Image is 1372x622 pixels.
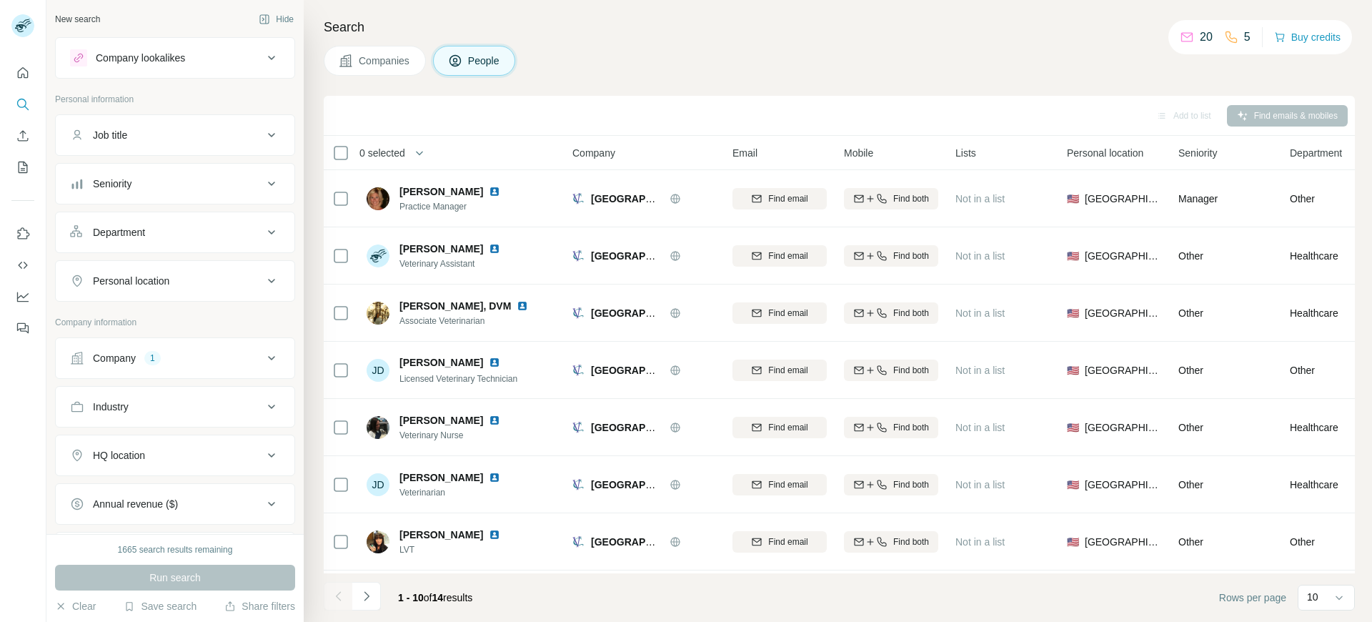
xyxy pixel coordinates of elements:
button: Find email [732,531,827,553]
span: Practice Manager [399,200,517,213]
button: Dashboard [11,284,34,310]
button: Industry [56,390,294,424]
button: Find both [844,302,938,324]
img: Logo of Valley Cottage Animal Hospital [572,193,584,204]
button: Company1 [56,341,294,375]
span: Mobile [844,146,873,160]
span: 🇺🇸 [1067,535,1079,549]
button: Annual revenue ($) [56,487,294,521]
img: Logo of Valley Cottage Animal Hospital [572,422,584,433]
span: [GEOGRAPHIC_DATA] [1085,420,1161,435]
button: Job title [56,118,294,152]
span: 🇺🇸 [1067,420,1079,435]
span: Department [1290,146,1342,160]
img: Logo of Valley Cottage Animal Hospital [572,307,584,319]
span: [GEOGRAPHIC_DATA] [1085,535,1161,549]
button: Save search [124,599,197,613]
span: Find both [893,364,929,377]
span: [GEOGRAPHIC_DATA] [591,307,698,319]
div: Company lookalikes [96,51,185,65]
button: Seniority [56,167,294,201]
button: Search [11,92,34,117]
span: Licensed Veterinary Technician [399,374,517,384]
img: Avatar [367,187,389,210]
span: Other [1290,535,1315,549]
span: Find both [893,421,929,434]
button: Find email [732,360,827,381]
button: Personal location [56,264,294,298]
p: Company information [55,316,295,329]
span: 14 [432,592,444,603]
span: [GEOGRAPHIC_DATA] [591,365,698,376]
span: [PERSON_NAME] [399,470,483,485]
span: Companies [359,54,411,68]
button: Company lookalikes [56,41,294,75]
button: HQ location [56,438,294,473]
span: [PERSON_NAME] [399,242,483,256]
span: Find both [893,307,929,320]
span: Personal location [1067,146,1143,160]
div: Department [93,225,145,240]
img: Avatar [367,245,389,267]
img: LinkedIn logo [489,357,500,368]
img: LinkedIn logo [489,186,500,197]
div: Annual revenue ($) [93,497,178,511]
span: [GEOGRAPHIC_DATA] [1085,306,1161,320]
button: Department [56,215,294,250]
button: Find both [844,245,938,267]
img: Avatar [367,416,389,439]
button: Find both [844,360,938,381]
img: LinkedIn logo [489,415,500,426]
span: [PERSON_NAME], DVM [399,300,511,312]
span: Not in a list [955,193,1005,204]
img: LinkedIn logo [489,472,500,483]
div: Personal location [93,274,169,288]
span: Find email [768,421,807,434]
span: Healthcare [1290,420,1338,435]
button: Find both [844,188,938,209]
span: [GEOGRAPHIC_DATA] [591,536,698,548]
img: Avatar [367,302,389,325]
span: Manager [1178,193,1218,204]
span: [GEOGRAPHIC_DATA] [1085,363,1161,377]
div: JD [367,473,389,496]
span: 🇺🇸 [1067,363,1079,377]
button: Find email [732,474,827,495]
span: Lists [955,146,976,160]
span: Other [1290,363,1315,377]
span: [GEOGRAPHIC_DATA] [591,479,698,490]
span: [PERSON_NAME] [399,355,483,370]
button: Find email [732,245,827,267]
p: 5 [1244,29,1251,46]
button: Buy credits [1274,27,1341,47]
button: Navigate to next page [352,582,381,611]
span: 1 - 10 [398,592,424,603]
span: Veterinary Nurse [399,429,517,442]
img: LinkedIn logo [489,243,500,255]
button: Use Surfe API [11,252,34,278]
span: Other [1178,307,1203,319]
span: [GEOGRAPHIC_DATA] [1085,192,1161,206]
img: Logo of Valley Cottage Animal Hospital [572,479,584,490]
span: Other [1178,250,1203,262]
span: Other [1178,422,1203,433]
span: Healthcare [1290,249,1338,263]
span: [PERSON_NAME] [399,184,483,199]
span: Email [732,146,757,160]
span: Not in a list [955,307,1005,319]
span: [GEOGRAPHIC_DATA] [591,422,698,433]
span: Company [572,146,615,160]
div: Industry [93,400,129,414]
span: [GEOGRAPHIC_DATA] [591,250,698,262]
span: Find both [893,535,929,548]
span: Find both [893,192,929,205]
span: People [468,54,501,68]
span: [GEOGRAPHIC_DATA] [1085,249,1161,263]
span: [GEOGRAPHIC_DATA] [591,193,698,204]
span: [PERSON_NAME] [399,528,483,542]
button: Feedback [11,315,34,341]
span: [GEOGRAPHIC_DATA] [1085,478,1161,492]
span: Other [1178,479,1203,490]
span: Veterinary Assistant [399,257,517,270]
span: Find email [768,478,807,491]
